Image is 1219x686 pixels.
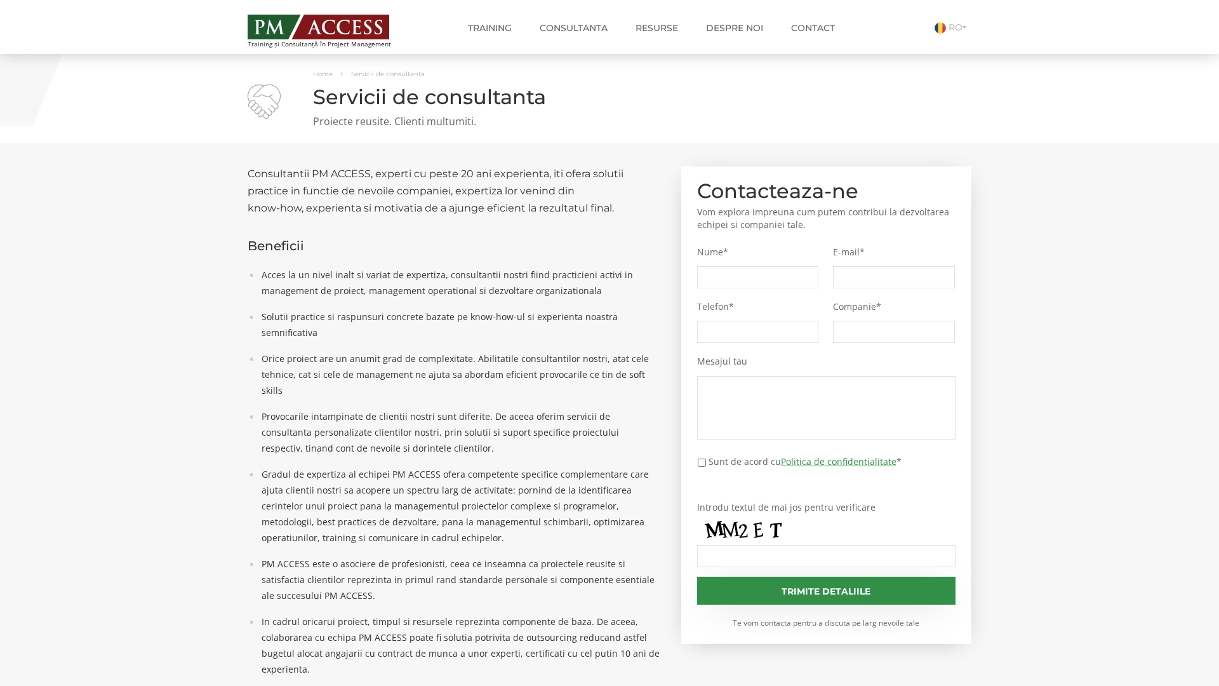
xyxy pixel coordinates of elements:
[255,351,662,398] li: Orice proiect are un anumit grad de complexitate. Abilitatile consultantilor nostri, atat cele te...
[255,309,662,340] li: Solutii practice si raspunsuri concrete bazate pe know-how-ul si experienta noastra semnificativa
[697,301,819,313] label: Telefon
[255,614,662,677] li: In cadrul oricarui proiect, timpul si resursele reprezinta componente de baza. De aceea, colabora...
[782,15,844,41] a: Contact
[248,114,971,129] p: Proiecte reusite. Clienti multumiti.
[697,577,956,605] input: Trimite detaliile
[255,466,662,546] li: Gradul de expertiza al echipei PM ACCESS ofera competente specifice complementare care ajuta clie...
[697,182,956,199] h2: Contacteaza-ne
[255,408,662,456] li: Provocarile intampinate de clientii nostri sunt diferite. De aceea oferim servicii de consultanta...
[833,301,955,313] label: Companie
[833,246,955,258] label: E-mail
[697,246,819,258] label: Nume
[781,455,896,467] a: Politica de confidentialitate
[255,267,662,299] li: Acces la un nivel inalt si variat de expertiza, consultantii nostri fiind practicieni activi in m...
[935,22,946,34] img: Romana
[255,556,662,603] li: PM ACCESS este o asociere de profesionisti, ceea ce inseamna ca proiectele reusite si satisfactia...
[696,15,773,41] a: Despre noi
[248,239,662,253] h3: Beneficii
[935,22,971,33] a: RO
[697,206,956,231] p: Vom explora impreuna cum putem contribui la dezvoltarea echipei si companiei tale.
[248,11,415,48] a: Training și Consultanță în Project Management
[458,15,521,41] a: Training
[313,70,333,78] a: Home
[709,455,902,468] label: Sunt de acord cu *
[351,70,425,78] span: Servicii de consultanta
[248,86,971,108] h1: Servicii de consultanta
[248,41,415,48] span: Training și Consultanță în Project Management
[530,15,617,41] a: Consultanta
[248,15,389,39] img: PM ACCESS - Echipa traineri si consultanti certificati PMP: Narciss Popescu, Mihai Olaru, Monica ...
[248,165,662,217] h2: Consultantii PM ACCESS, experti cu peste 20 ani experienta, iti ofera solutii practice in functie...
[248,84,281,119] img: Servicii de consultanta
[626,15,688,41] a: Resurse
[697,617,956,628] small: Te vom contacta pentru a discuta pe larg nevoile tale
[697,502,956,513] label: Introdu textul de mai jos pentru verificare
[697,356,956,367] label: Mesajul tau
